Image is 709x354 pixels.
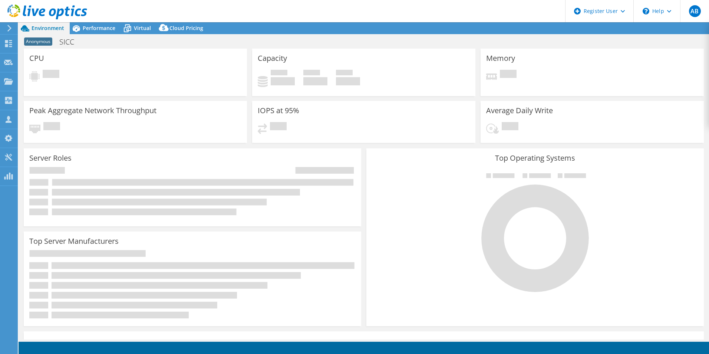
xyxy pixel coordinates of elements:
[643,8,649,14] svg: \n
[271,77,295,85] h4: 0 GiB
[29,106,156,115] h3: Peak Aggregate Network Throughput
[336,70,353,77] span: Total
[336,77,360,85] h4: 0 GiB
[29,54,44,62] h3: CPU
[29,154,72,162] h3: Server Roles
[43,70,59,80] span: Pending
[56,38,86,46] h1: SICC
[134,24,151,32] span: Virtual
[271,70,287,77] span: Used
[270,122,287,132] span: Pending
[258,54,287,62] h3: Capacity
[486,106,553,115] h3: Average Daily Write
[258,106,299,115] h3: IOPS at 95%
[24,37,52,46] span: Anonymous
[500,70,517,80] span: Pending
[303,70,320,77] span: Free
[502,122,518,132] span: Pending
[303,77,327,85] h4: 0 GiB
[486,54,515,62] h3: Memory
[43,122,60,132] span: Pending
[169,24,203,32] span: Cloud Pricing
[372,154,698,162] h3: Top Operating Systems
[689,5,701,17] span: AB
[29,237,119,245] h3: Top Server Manufacturers
[32,24,64,32] span: Environment
[83,24,115,32] span: Performance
